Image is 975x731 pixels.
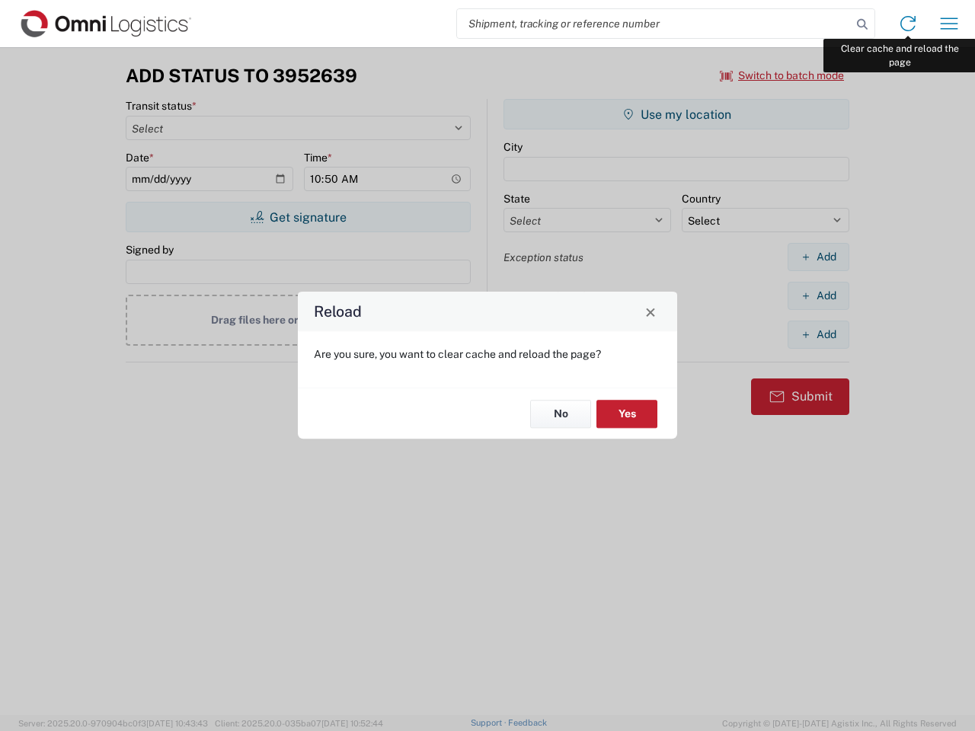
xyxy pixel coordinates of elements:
button: Yes [596,400,657,428]
button: Close [640,301,661,322]
input: Shipment, tracking or reference number [457,9,852,38]
h4: Reload [314,301,362,323]
p: Are you sure, you want to clear cache and reload the page? [314,347,661,361]
button: No [530,400,591,428]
